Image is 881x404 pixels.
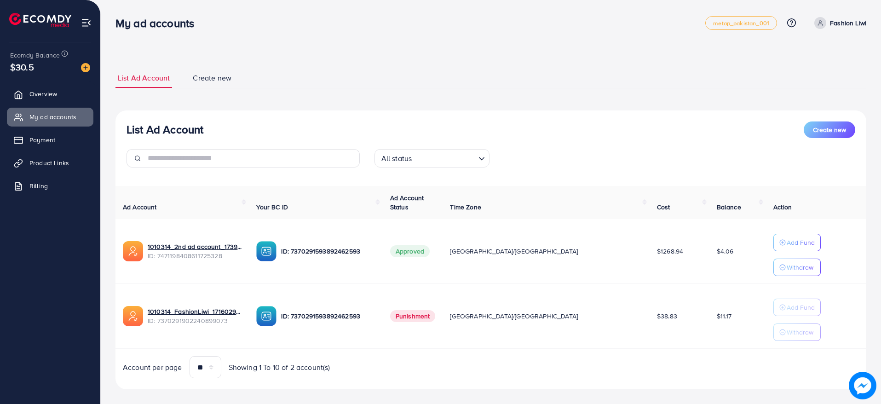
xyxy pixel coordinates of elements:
span: $30.5 [10,60,34,74]
a: metap_pakistan_001 [705,16,777,30]
span: List Ad Account [118,73,170,83]
div: <span class='underline'>1010314_FashionLiwi_1716029837189</span></br>7370291902240899073 [148,307,242,326]
h3: List Ad Account [127,123,203,136]
span: Cost [657,202,670,212]
span: Showing 1 To 10 of 2 account(s) [229,362,330,373]
span: ID: 7471198408611725328 [148,251,242,260]
span: Create new [813,125,846,134]
span: [GEOGRAPHIC_DATA]/[GEOGRAPHIC_DATA] [450,312,578,321]
span: Approved [390,245,430,257]
p: ID: 7370291593892462593 [281,246,375,257]
a: My ad accounts [7,108,93,126]
img: ic-ba-acc.ded83a64.svg [256,241,276,261]
a: Overview [7,85,93,103]
p: Withdraw [787,262,813,273]
p: Add Fund [787,302,815,313]
div: Search for option [374,149,489,167]
span: Balance [717,202,741,212]
span: Create new [193,73,231,83]
span: Account per page [123,362,182,373]
p: Fashion Liwi [830,17,866,29]
img: logo [9,13,71,27]
button: Add Fund [773,299,821,316]
span: Punishment [390,310,436,322]
p: Withdraw [787,327,813,338]
span: Your BC ID [256,202,288,212]
span: Ad Account [123,202,157,212]
span: Action [773,202,792,212]
img: image [849,372,876,399]
img: ic-ba-acc.ded83a64.svg [256,306,276,326]
button: Withdraw [773,259,821,276]
a: Payment [7,131,93,149]
span: Billing [29,181,48,190]
a: 1010314_2nd ad account_1739523946213 [148,242,242,251]
a: Billing [7,177,93,195]
span: $1268.94 [657,247,683,256]
span: Product Links [29,158,69,167]
input: Search for option [415,150,474,165]
img: menu [81,17,92,28]
a: Fashion Liwi [811,17,866,29]
span: My ad accounts [29,112,76,121]
span: [GEOGRAPHIC_DATA]/[GEOGRAPHIC_DATA] [450,247,578,256]
h3: My ad accounts [115,17,202,30]
span: Payment [29,135,55,144]
a: Product Links [7,154,93,172]
p: Add Fund [787,237,815,248]
div: <span class='underline'>1010314_2nd ad account_1739523946213</span></br>7471198408611725328 [148,242,242,261]
a: 1010314_FashionLiwi_1716029837189 [148,307,242,316]
span: Ad Account Status [390,193,424,212]
span: Overview [29,89,57,98]
span: $38.83 [657,312,677,321]
span: Ecomdy Balance [10,51,60,60]
span: Time Zone [450,202,481,212]
span: metap_pakistan_001 [713,20,769,26]
button: Create new [804,121,855,138]
img: ic-ads-acc.e4c84228.svg [123,241,143,261]
img: image [81,63,90,72]
button: Add Fund [773,234,821,251]
span: All status [380,152,414,165]
span: $4.06 [717,247,734,256]
span: $11.17 [717,312,732,321]
p: ID: 7370291593892462593 [281,311,375,322]
img: ic-ads-acc.e4c84228.svg [123,306,143,326]
span: ID: 7370291902240899073 [148,316,242,325]
button: Withdraw [773,323,821,341]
